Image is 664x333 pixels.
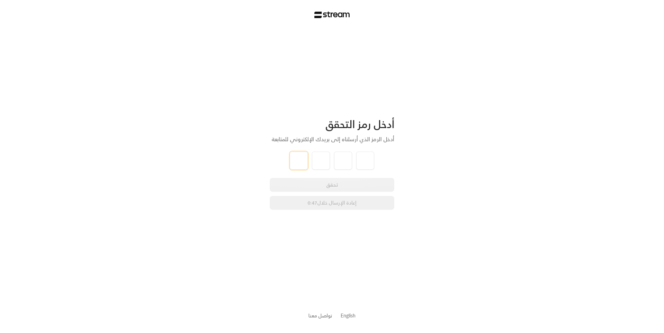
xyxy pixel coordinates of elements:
[308,311,332,320] a: تواصل معنا
[314,11,350,18] img: Stream Logo
[270,135,394,143] div: أدخل الرمز الذي أرسلناه إلى بريدك الإلكتروني للمتابعة
[270,118,394,131] div: أدخل رمز التحقق
[341,309,356,322] a: English
[308,312,332,319] button: تواصل معنا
